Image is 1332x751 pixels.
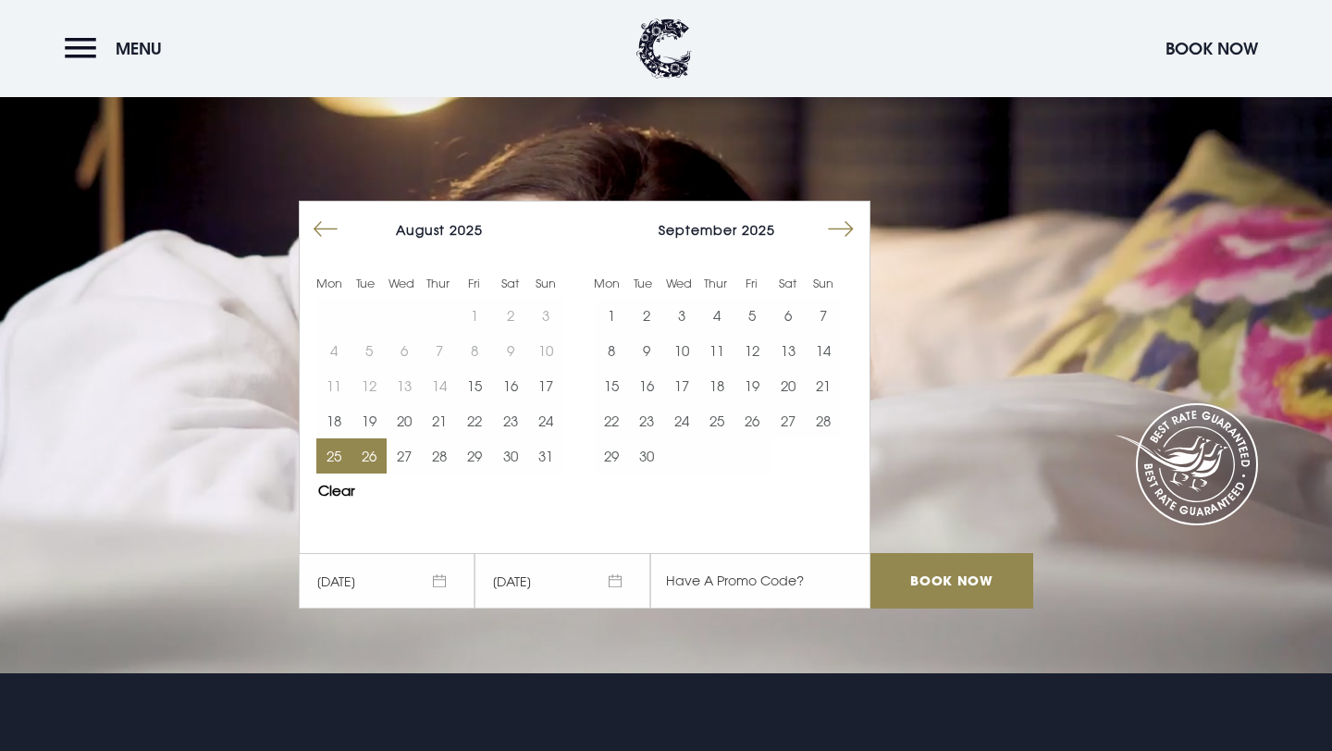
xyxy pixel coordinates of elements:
span: [DATE] [475,553,650,609]
button: 20 [771,368,806,403]
button: 10 [664,333,699,368]
button: 17 [664,368,699,403]
td: Choose Monday, September 8, 2025 as your end date. [594,333,629,368]
button: 9 [629,333,664,368]
button: 27 [771,403,806,438]
button: 18 [316,403,351,438]
span: September [659,222,737,238]
button: Book Now [1156,29,1267,68]
button: 26 [351,438,387,474]
td: Choose Saturday, September 6, 2025 as your end date. [771,298,806,333]
td: Choose Thursday, September 11, 2025 as your end date. [699,333,734,368]
button: 23 [629,403,664,438]
td: Choose Sunday, August 17, 2025 as your end date. [528,368,563,403]
td: Choose Tuesday, September 30, 2025 as your end date. [629,438,664,474]
button: Move backward to switch to the previous month. [308,212,343,247]
button: 11 [699,333,734,368]
button: 8 [594,333,629,368]
td: Choose Tuesday, September 9, 2025 as your end date. [629,333,664,368]
button: 15 [457,368,492,403]
button: 25 [699,403,734,438]
button: 30 [493,438,528,474]
td: Choose Thursday, September 18, 2025 as your end date. [699,368,734,403]
button: 28 [806,403,841,438]
button: 24 [528,403,563,438]
td: Choose Monday, August 18, 2025 as your end date. [316,403,351,438]
td: Choose Tuesday, September 2, 2025 as your end date. [629,298,664,333]
td: Choose Friday, September 5, 2025 as your end date. [734,298,770,333]
button: 31 [528,438,563,474]
td: Choose Wednesday, September 10, 2025 as your end date. [664,333,699,368]
td: Choose Tuesday, August 26, 2025 as your end date. [351,438,387,474]
button: Move forward to switch to the next month. [823,212,858,247]
button: Clear [318,484,355,498]
span: August [396,222,445,238]
td: Choose Saturday, August 23, 2025 as your end date. [493,403,528,438]
button: 4 [699,298,734,333]
button: 12 [734,333,770,368]
button: 28 [422,438,457,474]
td: Selected. Monday, August 25, 2025 [316,438,351,474]
td: Choose Saturday, September 13, 2025 as your end date. [771,333,806,368]
td: Choose Tuesday, August 19, 2025 as your end date. [351,403,387,438]
button: 15 [594,368,629,403]
button: 20 [387,403,422,438]
button: 22 [457,403,492,438]
input: Book Now [870,553,1033,609]
span: 2025 [742,222,775,238]
button: 7 [806,298,841,333]
button: Menu [65,29,171,68]
span: [DATE] [299,553,475,609]
button: 24 [664,403,699,438]
span: 2025 [450,222,483,238]
button: 25 [316,438,351,474]
input: Have A Promo Code? [650,553,870,609]
button: 6 [771,298,806,333]
button: 21 [422,403,457,438]
td: Choose Wednesday, September 17, 2025 as your end date. [664,368,699,403]
td: Choose Tuesday, September 16, 2025 as your end date. [629,368,664,403]
td: Choose Friday, September 12, 2025 as your end date. [734,333,770,368]
button: 22 [594,403,629,438]
td: Choose Wednesday, August 20, 2025 as your end date. [387,403,422,438]
td: Choose Sunday, September 14, 2025 as your end date. [806,333,841,368]
td: Choose Sunday, September 7, 2025 as your end date. [806,298,841,333]
button: 5 [734,298,770,333]
button: 14 [806,333,841,368]
span: Menu [116,38,162,59]
td: Choose Wednesday, September 24, 2025 as your end date. [664,403,699,438]
td: Choose Monday, September 1, 2025 as your end date. [594,298,629,333]
button: 13 [771,333,806,368]
td: Choose Sunday, August 24, 2025 as your end date. [528,403,563,438]
td: Choose Friday, August 22, 2025 as your end date. [457,403,492,438]
td: Choose Monday, September 15, 2025 as your end date. [594,368,629,403]
button: 16 [629,368,664,403]
td: Choose Thursday, September 4, 2025 as your end date. [699,298,734,333]
button: 30 [629,438,664,474]
button: 27 [387,438,422,474]
td: Choose Saturday, September 20, 2025 as your end date. [771,368,806,403]
td: Choose Thursday, August 21, 2025 as your end date. [422,403,457,438]
button: 19 [351,403,387,438]
button: 18 [699,368,734,403]
button: 16 [493,368,528,403]
td: Choose Saturday, September 27, 2025 as your end date. [771,403,806,438]
button: 17 [528,368,563,403]
button: 19 [734,368,770,403]
button: 2 [629,298,664,333]
button: 26 [734,403,770,438]
td: Choose Monday, September 29, 2025 as your end date. [594,438,629,474]
td: Choose Saturday, August 30, 2025 as your end date. [493,438,528,474]
td: Choose Friday, September 19, 2025 as your end date. [734,368,770,403]
td: Choose Thursday, September 25, 2025 as your end date. [699,403,734,438]
td: Choose Friday, August 15, 2025 as your end date. [457,368,492,403]
button: 23 [493,403,528,438]
td: Choose Thursday, August 28, 2025 as your end date. [422,438,457,474]
td: Choose Sunday, August 31, 2025 as your end date. [528,438,563,474]
td: Choose Tuesday, September 23, 2025 as your end date. [629,403,664,438]
td: Choose Sunday, September 28, 2025 as your end date. [806,403,841,438]
td: Choose Monday, September 22, 2025 as your end date. [594,403,629,438]
img: Clandeboye Lodge [636,18,692,79]
button: 3 [664,298,699,333]
button: 29 [457,438,492,474]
